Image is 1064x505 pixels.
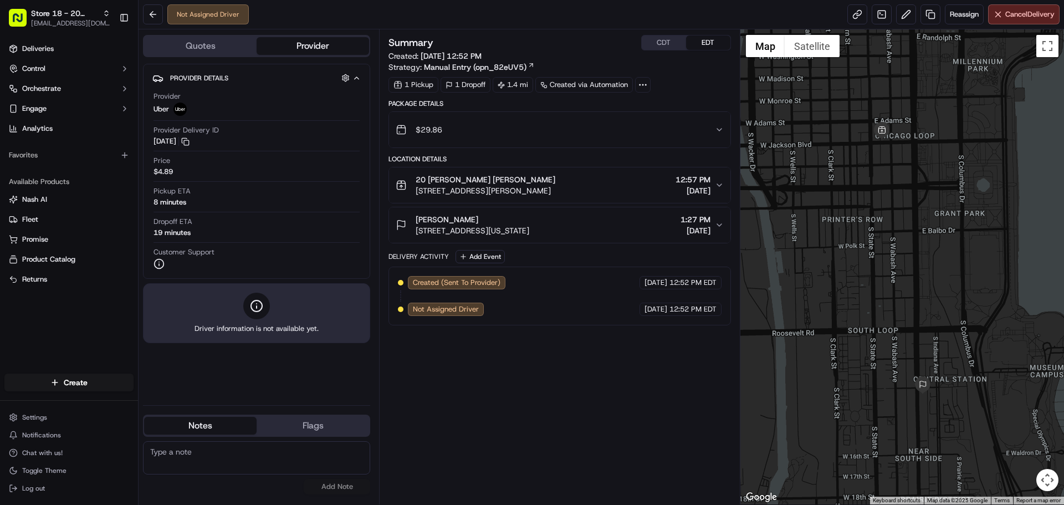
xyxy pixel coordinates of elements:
button: Map camera controls [1036,469,1058,491]
span: Create [64,377,88,388]
button: Product Catalog [4,251,134,268]
button: Orchestrate [4,80,134,98]
button: Control [4,60,134,78]
span: [DATE] [43,172,65,181]
span: Log out [22,484,45,493]
span: Chat with us! [22,448,63,457]
span: 12:57 PM [676,174,710,185]
span: Returns [22,274,47,284]
div: 📗 [11,249,20,258]
span: Knowledge Base [22,248,85,259]
span: • [92,202,96,211]
img: Nash [11,11,33,33]
button: Show street map [746,35,785,57]
span: Product Catalog [22,254,75,264]
button: Store 18 - 20 [PERSON_NAME] (Just Salad)[EMAIL_ADDRESS][DOMAIN_NAME] [4,4,115,31]
span: Price [154,156,170,166]
a: Fleet [9,215,129,225]
span: Deliveries [22,44,54,54]
a: Deliveries [4,40,134,58]
a: Nash AI [9,195,129,205]
img: 1732323095091-59ea418b-cfe3-43c8-9ae0-d0d06d6fd42c [23,106,43,126]
span: Uber [154,104,169,114]
button: Start new chat [188,109,202,123]
span: Nash AI [22,195,47,205]
div: Strategy: [388,62,535,73]
div: We're available if you need us! [50,117,152,126]
span: Not Assigned Driver [413,304,479,314]
span: Provider Delivery ID [154,125,219,135]
button: Reassign [945,4,984,24]
button: Toggle Theme [4,463,134,478]
span: Pylon [110,275,134,283]
a: Powered byPylon [78,274,134,283]
a: Analytics [4,120,134,137]
button: Log out [4,481,134,496]
span: Toggle Theme [22,466,66,475]
button: $29.86 [389,112,730,147]
span: [DATE] [644,278,667,288]
span: Provider Details [170,74,228,83]
span: $4.89 [154,167,173,177]
span: Provider [154,91,181,101]
a: 📗Knowledge Base [7,243,89,263]
button: Settings [4,410,134,425]
a: Terms (opens in new tab) [994,497,1010,503]
span: Cancel Delivery [1005,9,1055,19]
button: Toggle fullscreen view [1036,35,1058,57]
button: Engage [4,100,134,118]
button: See all [172,142,202,155]
button: Fleet [4,211,134,228]
div: Past conversations [11,144,74,153]
span: 12:52 PM EDT [669,278,717,288]
span: [STREET_ADDRESS][PERSON_NAME] [416,185,555,196]
span: [DATE] [98,202,121,211]
span: Map data ©2025 Google [927,497,988,503]
span: [DATE] 12:52 PM [421,51,482,61]
img: uber-new-logo.jpeg [173,103,187,116]
p: Welcome 👋 [11,44,202,62]
button: Store 18 - 20 [PERSON_NAME] (Just Salad) [31,8,98,19]
button: Keyboard shortcuts [873,497,920,504]
button: [EMAIL_ADDRESS][DOMAIN_NAME] [31,19,110,28]
button: Promise [4,231,134,248]
span: [DATE] [681,225,710,236]
button: Notes [144,417,257,435]
a: Created via Automation [535,77,633,93]
span: Fleet [22,215,38,225]
span: 1:27 PM [681,214,710,225]
div: 8 minutes [154,197,186,207]
span: Settings [22,413,47,422]
div: Start new chat [50,106,182,117]
span: • [37,172,40,181]
a: Open this area in Google Maps (opens a new window) [743,490,780,504]
a: Returns [9,274,129,284]
button: Provider Details [152,69,361,87]
button: Create [4,374,134,391]
span: $29.86 [416,124,442,135]
span: 20 [PERSON_NAME] [PERSON_NAME] [416,174,555,185]
span: Control [22,64,45,74]
div: Favorites [4,146,134,164]
span: Customer Support [154,247,214,257]
span: [PERSON_NAME] [416,214,478,225]
span: Analytics [22,124,53,134]
img: 1736555255976-a54dd68f-1ca7-489b-9aae-adbdc363a1c4 [11,106,31,126]
span: [DATE] [676,185,710,196]
span: [PERSON_NAME] [34,202,90,211]
div: 1 Pickup [388,77,438,93]
div: Available Products [4,173,134,191]
button: [DATE] [154,136,190,146]
a: Report a map error [1016,497,1061,503]
button: Provider [257,37,369,55]
span: Driver information is not available yet. [195,324,319,334]
button: Nash AI [4,191,134,208]
span: API Documentation [105,248,178,259]
span: Promise [22,234,48,244]
span: [STREET_ADDRESS][US_STATE] [416,225,529,236]
a: Product Catalog [9,254,129,264]
span: Notifications [22,431,61,440]
img: 1736555255976-a54dd68f-1ca7-489b-9aae-adbdc363a1c4 [22,202,31,211]
a: Manual Entry (opn_82eUV5) [424,62,535,73]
